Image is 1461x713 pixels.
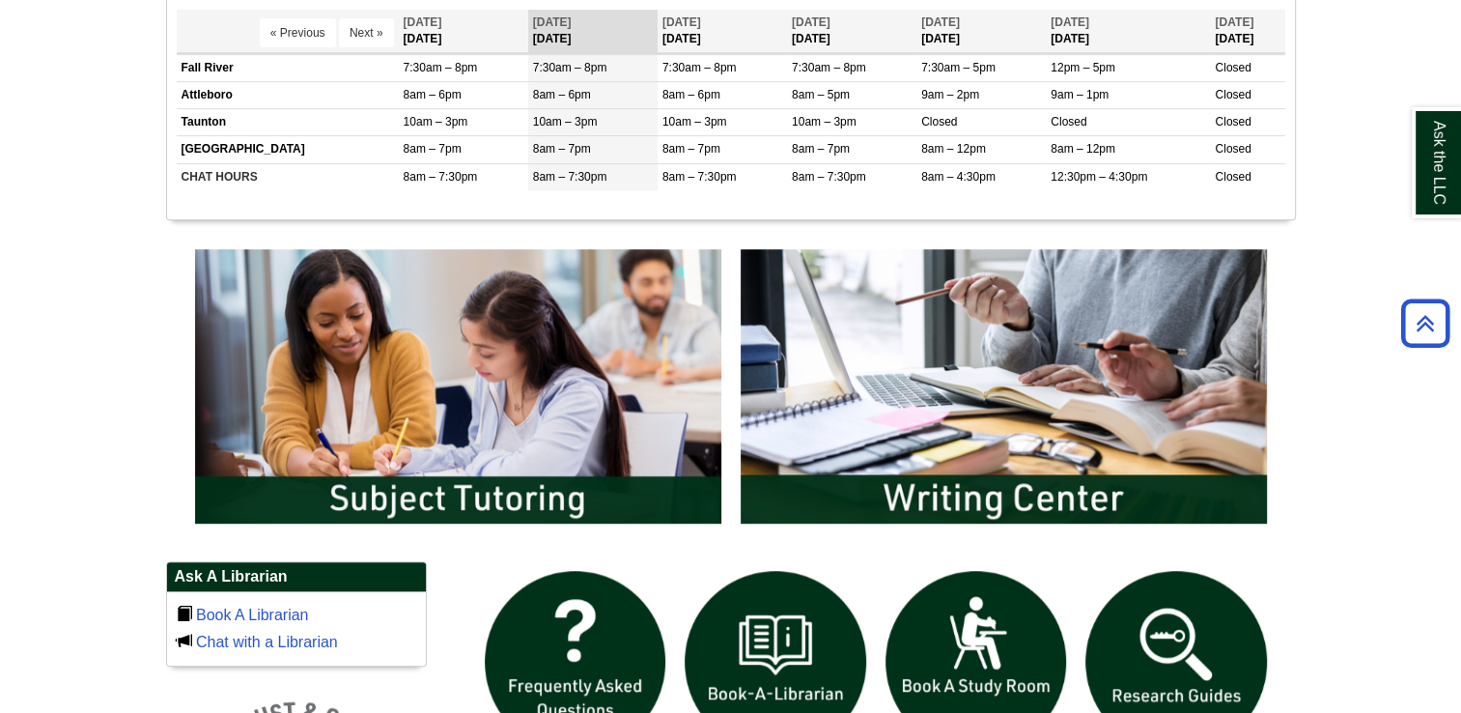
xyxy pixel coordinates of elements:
[921,170,996,184] span: 8am – 4:30pm
[404,115,468,128] span: 10am – 3pm
[662,170,737,184] span: 8am – 7:30pm
[921,88,979,101] span: 9am – 2pm
[1215,88,1250,101] span: Closed
[1215,115,1250,128] span: Closed
[916,10,1046,53] th: [DATE]
[404,88,462,101] span: 8am – 6pm
[1215,170,1250,184] span: Closed
[533,88,591,101] span: 8am – 6pm
[533,61,607,74] span: 7:30am – 8pm
[662,115,727,128] span: 10am – 3pm
[792,15,830,29] span: [DATE]
[792,170,866,184] span: 8am – 7:30pm
[404,61,478,74] span: 7:30am – 8pm
[404,15,442,29] span: [DATE]
[196,607,309,623] a: Book A Librarian
[533,170,607,184] span: 8am – 7:30pm
[177,136,399,163] td: [GEOGRAPHIC_DATA]
[662,88,720,101] span: 8am – 6pm
[260,18,336,47] button: « Previous
[177,163,399,190] td: CHAT HOURS
[1051,88,1109,101] span: 9am – 1pm
[792,61,866,74] span: 7:30am – 8pm
[921,61,996,74] span: 7:30am – 5pm
[662,142,720,156] span: 8am – 7pm
[1215,61,1250,74] span: Closed
[792,142,850,156] span: 8am – 7pm
[167,562,426,592] h2: Ask A Librarian
[1215,142,1250,156] span: Closed
[177,54,399,81] td: Fall River
[185,240,1277,542] div: slideshow
[399,10,528,53] th: [DATE]
[792,88,850,101] span: 8am – 5pm
[662,61,737,74] span: 7:30am – 8pm
[404,170,478,184] span: 8am – 7:30pm
[1215,15,1253,29] span: [DATE]
[533,142,591,156] span: 8am – 7pm
[921,115,957,128] span: Closed
[404,142,462,156] span: 8am – 7pm
[792,115,857,128] span: 10am – 3pm
[1046,10,1210,53] th: [DATE]
[662,15,701,29] span: [DATE]
[1210,10,1284,53] th: [DATE]
[731,240,1277,533] img: Writing Center Information
[185,240,731,533] img: Subject Tutoring Information
[533,15,572,29] span: [DATE]
[196,634,338,650] a: Chat with a Librarian
[1051,15,1089,29] span: [DATE]
[533,115,598,128] span: 10am – 3pm
[921,15,960,29] span: [DATE]
[1051,142,1115,156] span: 8am – 12pm
[528,10,658,53] th: [DATE]
[1051,170,1147,184] span: 12:30pm – 4:30pm
[658,10,787,53] th: [DATE]
[921,142,986,156] span: 8am – 12pm
[1051,115,1086,128] span: Closed
[1394,310,1456,336] a: Back to Top
[1051,61,1115,74] span: 12pm – 5pm
[787,10,916,53] th: [DATE]
[177,109,399,136] td: Taunton
[177,82,399,109] td: Attleboro
[339,18,394,47] button: Next »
